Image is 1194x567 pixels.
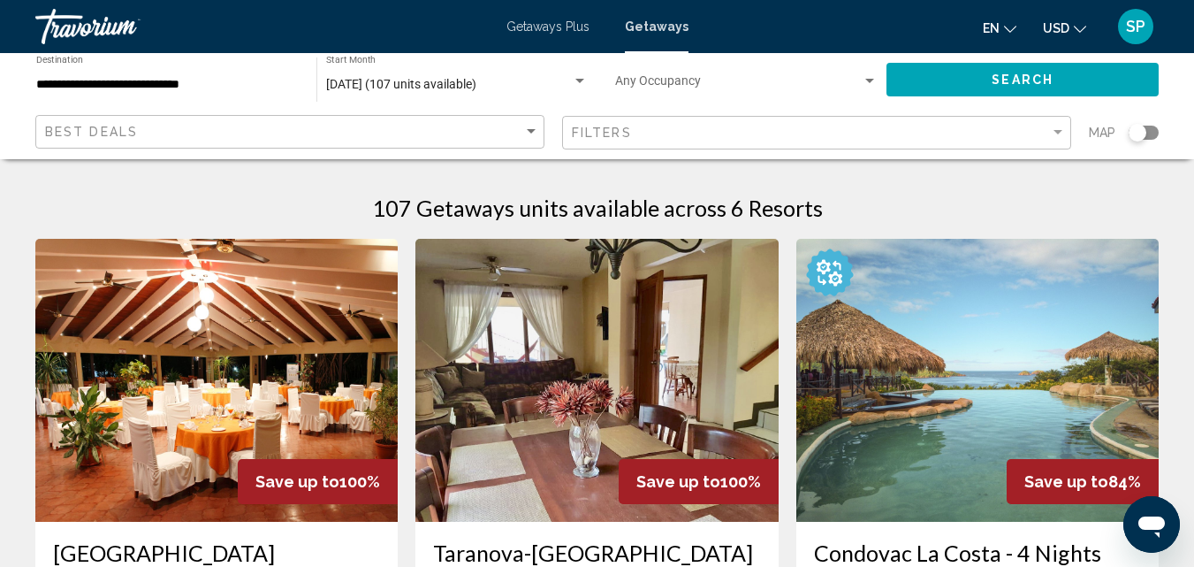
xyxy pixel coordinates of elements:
span: SP [1126,18,1145,35]
div: 100% [619,459,779,504]
h1: 107 Getaways units available across 6 Resorts [372,195,823,221]
img: 0131O01X.jpg [796,239,1159,522]
a: Condovac La Costa - 4 Nights [814,540,1141,566]
a: Getaways Plus [506,19,589,34]
iframe: Button to launch messaging window [1123,496,1180,553]
span: Save up to [255,472,339,491]
span: Filters [572,126,632,140]
button: User Menu [1113,8,1159,45]
button: Change currency [1043,15,1086,41]
span: USD [1043,21,1069,35]
img: 2758I01X.jpg [415,239,778,522]
span: Map [1089,120,1115,145]
span: [DATE] (107 units available) [326,77,476,91]
img: 6341O01X.jpg [35,239,398,522]
button: Search [886,63,1159,96]
span: Save up to [636,472,720,491]
a: Travorium [35,9,489,44]
button: Filter [562,115,1071,151]
button: Change language [983,15,1016,41]
span: Save up to [1024,472,1108,491]
a: [GEOGRAPHIC_DATA] [53,540,380,566]
span: Search [992,73,1053,88]
span: Best Deals [45,125,138,139]
mat-select: Sort by [45,125,539,140]
span: en [983,21,1000,35]
a: Taranova-[GEOGRAPHIC_DATA] [433,540,760,566]
div: 100% [238,459,398,504]
div: 84% [1007,459,1159,504]
a: Getaways [625,19,688,34]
